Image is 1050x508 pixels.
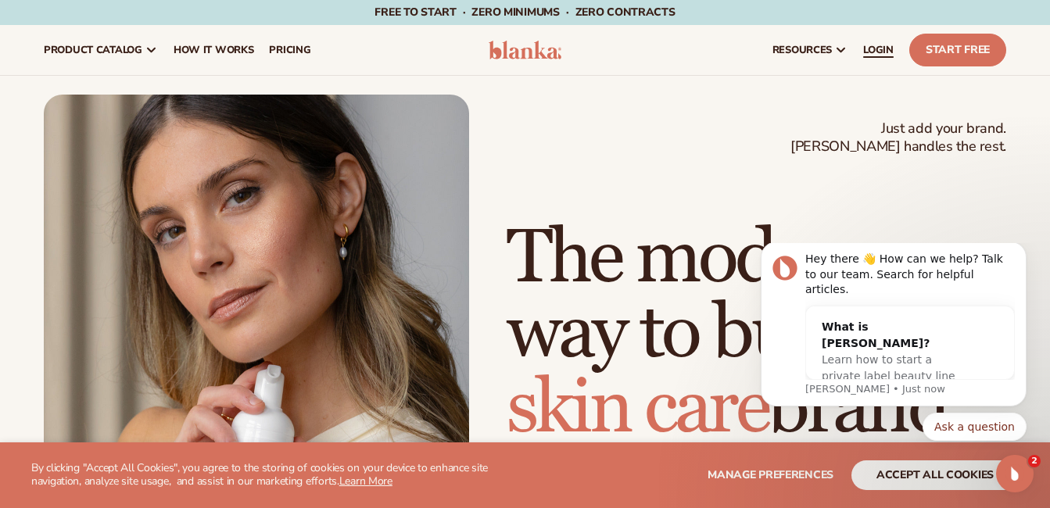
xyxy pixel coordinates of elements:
iframe: Intercom notifications message [737,243,1050,450]
span: Learn how to start a private label beauty line with [PERSON_NAME] [84,110,218,156]
span: product catalog [44,44,142,56]
button: Manage preferences [708,460,833,490]
span: LOGIN [863,44,894,56]
a: Learn More [339,474,392,488]
img: Profile image for Lee [35,13,60,38]
div: Quick reply options [23,170,289,198]
div: Message content [68,9,278,137]
span: resources [772,44,832,56]
div: What is [PERSON_NAME]? [84,76,230,109]
iframe: Intercom live chat [996,455,1034,492]
a: How It Works [166,25,262,75]
a: LOGIN [855,25,901,75]
p: Message from Lee, sent Just now [68,139,278,153]
a: product catalog [36,25,166,75]
span: 2 [1028,455,1041,467]
a: resources [765,25,855,75]
button: accept all cookies [851,460,1019,490]
h1: The modern way to build a brand [507,221,1006,446]
a: Start Free [909,34,1006,66]
span: pricing [269,44,310,56]
span: Manage preferences [708,467,833,482]
span: skin care [507,363,768,454]
span: How It Works [174,44,254,56]
img: logo [489,41,562,59]
p: By clicking "Accept All Cookies", you agree to the storing of cookies on your device to enhance s... [31,462,516,488]
div: What is [PERSON_NAME]?Learn how to start a private label beauty line with [PERSON_NAME] [69,63,245,170]
div: Hey there 👋 How can we help? Talk to our team. Search for helpful articles. [68,9,278,55]
button: Quick reply: Ask a question [185,170,289,198]
span: Just add your brand. [PERSON_NAME] handles the rest. [790,120,1006,156]
span: Free to start · ZERO minimums · ZERO contracts [374,5,675,20]
a: pricing [261,25,318,75]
